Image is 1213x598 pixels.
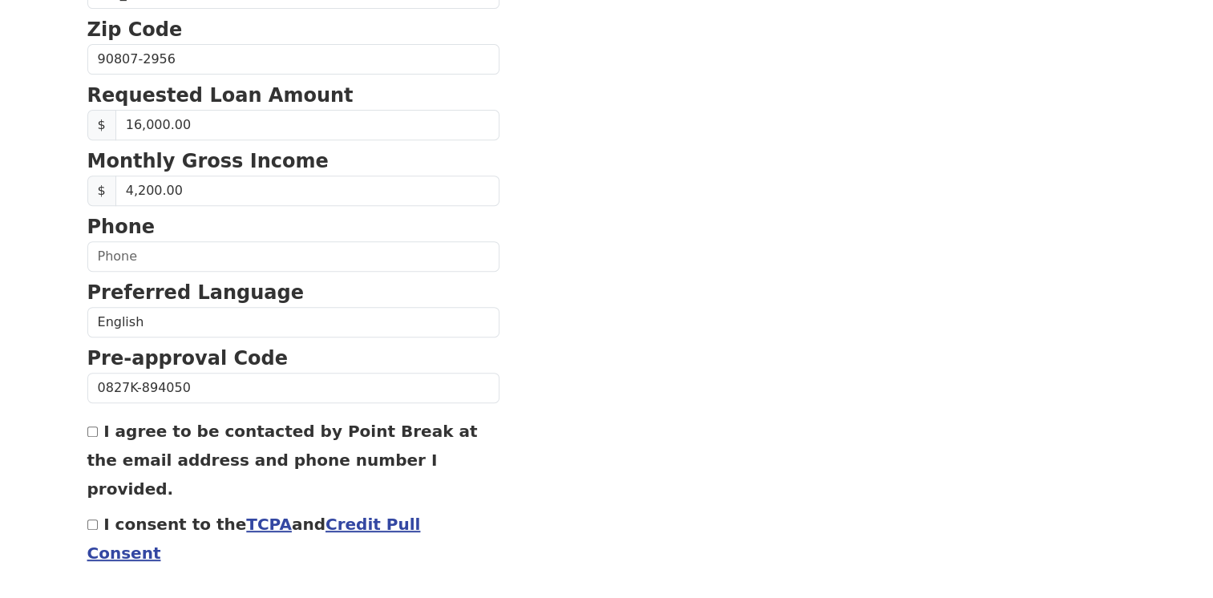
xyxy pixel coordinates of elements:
[87,347,289,370] strong: Pre-approval Code
[87,281,304,304] strong: Preferred Language
[87,44,499,75] input: Zip Code
[87,373,499,403] input: Pre-approval Code
[87,110,116,140] span: $
[87,18,183,41] strong: Zip Code
[87,216,156,238] strong: Phone
[87,241,499,272] input: Phone
[87,147,499,176] p: Monthly Gross Income
[87,515,421,563] label: I consent to the and
[87,84,354,107] strong: Requested Loan Amount
[115,110,499,140] input: Requested Loan Amount
[87,176,116,206] span: $
[246,515,292,534] a: TCPA
[87,422,478,499] label: I agree to be contacted by Point Break at the email address and phone number I provided.
[115,176,499,206] input: Monthly Gross Income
